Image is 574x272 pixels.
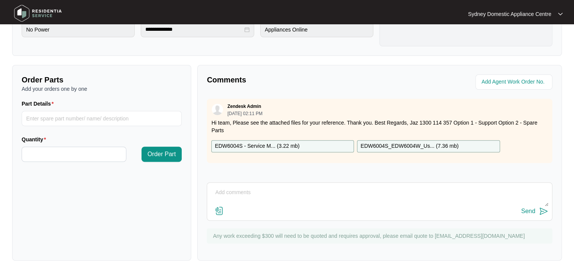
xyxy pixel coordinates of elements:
[22,85,182,93] p: Add your orders one by one
[22,22,135,37] input: Product Fault or Query
[22,147,126,161] input: Quantity
[142,147,182,162] button: Order Part
[558,12,563,16] img: dropdown arrow
[11,2,64,25] img: residentia service logo
[521,208,535,215] div: Send
[227,111,262,116] p: [DATE] 02:11 PM
[148,150,176,159] span: Order Part
[213,232,549,240] p: Any work exceeding $300 will need to be quoted and requires approval, please email quote to [EMAI...
[215,142,299,150] p: EDW6004S - Service M... ( 3.22 mb )
[521,206,548,217] button: Send
[468,10,551,18] p: Sydney Domestic Appliance Centre
[22,100,57,108] label: Part Details
[215,206,224,215] img: file-attachment-doc.svg
[211,119,548,134] p: Hi team, Please see the attached files for your reference. Thank you. Best Regards, Jaz 1300 114 ...
[539,207,548,216] img: send-icon.svg
[207,74,374,85] p: Comments
[22,111,182,126] input: Part Details
[145,25,242,33] input: Date Purchased
[260,22,373,37] input: Purchased From
[212,104,223,115] img: user.svg
[227,103,261,109] p: Zendesk Admin
[481,77,548,87] input: Add Agent Work Order No.
[22,74,182,85] p: Order Parts
[360,142,458,150] p: EDW6004S_EDW6004W_Us... ( 7.36 mb )
[22,136,49,143] label: Quantity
